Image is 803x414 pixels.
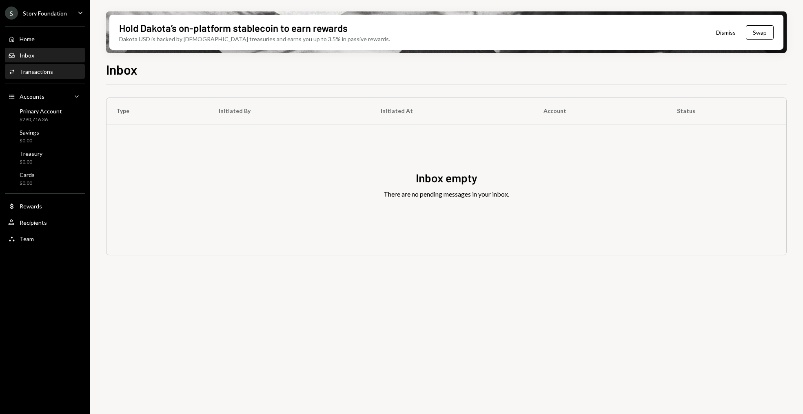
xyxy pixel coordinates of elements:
[5,126,85,146] a: Savings$0.00
[20,180,35,187] div: $0.00
[5,105,85,125] a: Primary Account$290,716.36
[106,61,138,77] h1: Inbox
[20,137,39,144] div: $0.00
[746,25,774,40] button: Swap
[20,159,42,166] div: $0.00
[5,199,85,213] a: Rewards
[20,129,39,136] div: Savings
[5,64,85,79] a: Transactions
[20,235,34,242] div: Team
[416,170,477,186] div: Inbox empty
[667,98,786,124] th: Status
[371,98,534,124] th: Initiated At
[20,52,34,59] div: Inbox
[20,68,53,75] div: Transactions
[534,98,667,124] th: Account
[20,35,35,42] div: Home
[20,108,62,115] div: Primary Account
[20,219,47,226] div: Recipients
[5,231,85,246] a: Team
[5,7,18,20] div: S
[706,23,746,42] button: Dismiss
[5,89,85,104] a: Accounts
[5,169,85,188] a: Cards$0.00
[5,31,85,46] a: Home
[20,116,62,123] div: $290,716.36
[106,98,209,124] th: Type
[384,189,509,199] div: There are no pending messages in your inbox.
[23,10,67,17] div: Story Foundation
[5,215,85,230] a: Recipients
[119,35,390,43] div: Dakota USD is backed by [DEMOGRAPHIC_DATA] treasuries and earns you up to 3.5% in passive rewards.
[209,98,370,124] th: Initiated By
[20,150,42,157] div: Treasury
[20,93,44,100] div: Accounts
[5,148,85,167] a: Treasury$0.00
[119,21,348,35] div: Hold Dakota’s on-platform stablecoin to earn rewards
[5,48,85,62] a: Inbox
[20,171,35,178] div: Cards
[20,203,42,210] div: Rewards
